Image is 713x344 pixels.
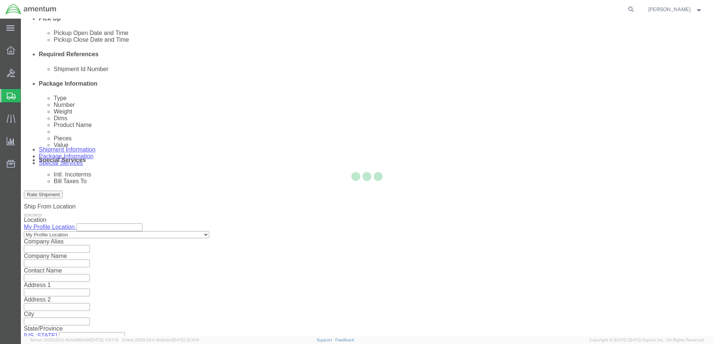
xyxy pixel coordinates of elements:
img: logo [5,4,57,15]
span: Copyright © [DATE]-[DATE] Agistix Inc., All Rights Reserved [589,337,704,343]
span: Server: 2025.20.0-5efa686e39f [30,338,119,342]
a: Support [317,338,335,342]
span: [DATE] 12:11:14 [172,338,199,342]
span: [DATE] 11:47:12 [91,338,119,342]
button: [PERSON_NAME] [648,5,703,14]
span: Scott Meyers [648,5,691,13]
span: Client: 2025.20.0-8c6e0cf [122,338,199,342]
a: Feedback [335,338,354,342]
